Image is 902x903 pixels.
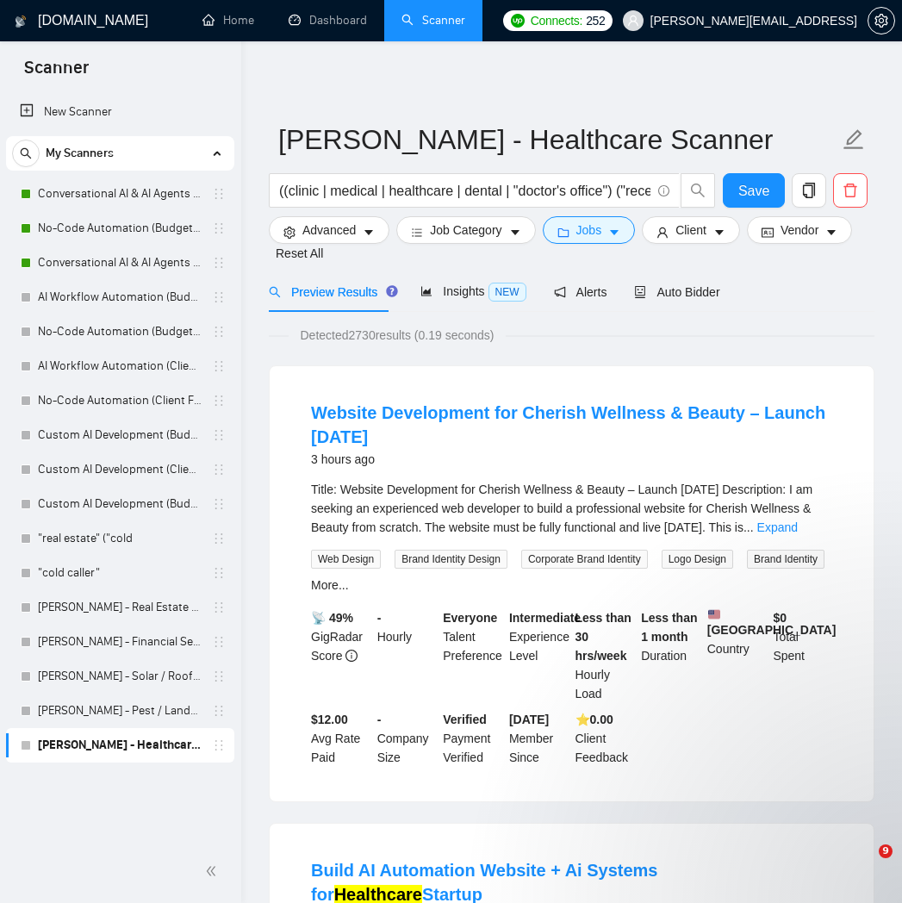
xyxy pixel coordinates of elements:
img: logo [15,8,27,35]
b: Intermediate [509,611,581,625]
span: robot [634,286,646,298]
a: [PERSON_NAME] - Financial Services Scanner [38,625,202,659]
div: Company Size [374,710,440,767]
div: Hourly Load [572,608,638,703]
div: Title: Website Development for Cherish Wellness & Beauty – Launch [DATE] Description: I am seekin... [311,480,832,537]
span: holder [212,601,226,614]
span: NEW [488,283,526,302]
b: Less than 1 month [641,611,697,644]
a: Custom AI Development (Budget Filters) [38,487,202,521]
span: Detected 2730 results (0.19 seconds) [289,326,507,345]
iframe: Intercom live chat [843,844,885,886]
a: Conversational AI & AI Agents (Client Filters) [38,177,202,211]
span: caret-down [608,226,620,239]
li: New Scanner [6,95,234,129]
span: search [681,183,714,198]
b: - [377,611,382,625]
b: - [377,713,382,726]
a: AI Workflow Automation (Client Filters) [38,349,202,383]
span: info-circle [658,185,669,196]
span: holder [212,738,226,752]
div: Client Feedback [572,710,638,767]
span: info-circle [345,650,358,662]
span: Auto Bidder [634,285,719,299]
span: setting [868,14,894,28]
span: My Scanners [46,136,114,171]
div: Tooltip anchor [384,283,400,299]
button: delete [833,173,868,208]
span: Web Design [311,550,381,569]
span: Vendor [781,221,818,240]
b: [DATE] [509,713,549,726]
div: GigRadar Score [308,608,374,703]
span: Save [738,180,769,202]
span: notification [554,286,566,298]
span: search [13,147,39,159]
span: folder [557,226,569,239]
span: double-left [205,863,222,880]
a: [PERSON_NAME] - Healthcare Scanner [38,728,202,763]
span: Corporate Brand Identity [521,550,648,569]
a: [PERSON_NAME] - Pest / Landscaping / Cleaning [38,694,202,728]
span: copy [793,183,825,198]
div: Experience Level [506,608,572,703]
span: ... [743,520,754,534]
span: idcard [762,226,774,239]
b: ⭐️ 0.00 [575,713,613,726]
li: My Scanners [6,136,234,763]
button: folderJobscaret-down [543,216,636,244]
span: Preview Results [269,285,393,299]
b: $12.00 [311,713,348,726]
div: Total Spent [769,608,836,703]
span: delete [834,183,867,198]
span: Jobs [576,221,602,240]
div: Member Since [506,710,572,767]
a: dashboardDashboard [289,13,367,28]
span: Brand Identity Design [395,550,507,569]
img: 🇺🇸 [708,608,720,620]
span: 9 [879,844,893,858]
a: AI Workflow Automation (Budget Filters) [38,280,202,314]
button: copy [792,173,826,208]
span: holder [212,704,226,718]
input: Scanner name... [278,118,839,161]
span: Job Category [430,221,501,240]
span: Brand Identity [747,550,824,569]
span: caret-down [825,226,837,239]
span: caret-down [363,226,375,239]
span: holder [212,325,226,339]
span: Alerts [554,285,607,299]
a: Conversational AI & AI Agents (Budget Filters) [38,246,202,280]
span: Insights [420,284,526,298]
a: Custom AI Development (Client Filters) [38,452,202,487]
span: holder [212,290,226,304]
span: Advanced [302,221,356,240]
a: Website Development for Cherish Wellness & Beauty – Launch [DATE] [311,403,825,446]
button: settingAdvancedcaret-down [269,216,389,244]
a: More... [311,578,349,592]
div: 3 hours ago [311,449,832,470]
a: New Scanner [20,95,221,129]
a: [PERSON_NAME] - Real Estate Scanner [38,590,202,625]
span: holder [212,463,226,476]
span: holder [212,669,226,683]
button: Save [723,173,785,208]
div: Talent Preference [439,608,506,703]
b: Verified [443,713,487,726]
span: user [627,15,639,27]
span: Client [675,221,706,240]
a: homeHome [202,13,254,28]
span: setting [283,226,295,239]
span: holder [212,256,226,270]
button: idcardVendorcaret-down [747,216,852,244]
div: Payment Verified [439,710,506,767]
div: Duration [638,608,704,703]
div: Hourly [374,608,440,703]
span: edit [843,128,865,151]
a: No-Code Automation (Budget Filters) [38,314,202,349]
span: caret-down [713,226,725,239]
span: search [269,286,281,298]
img: upwork-logo.png [511,14,525,28]
a: No-Code Automation (Client Filters) [38,383,202,418]
span: user [656,226,669,239]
